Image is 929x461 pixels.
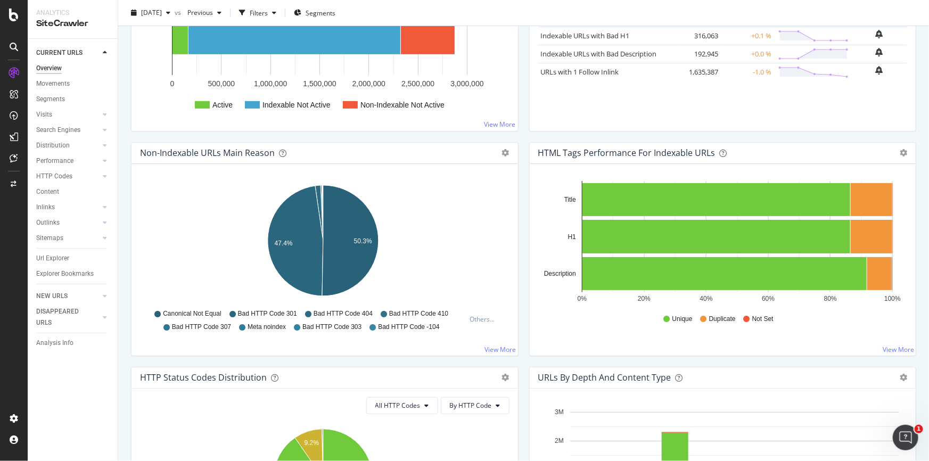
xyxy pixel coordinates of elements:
[175,8,183,17] span: vs
[254,79,287,88] text: 1,000,000
[36,268,110,279] a: Explorer Bookmarks
[238,309,297,318] span: Bad HTTP Code 301
[127,4,175,21] button: [DATE]
[141,8,162,17] span: 2025 Aug. 15th
[36,306,100,328] a: DISAPPEARED URLS
[305,439,319,447] text: 9.2%
[352,79,385,88] text: 2,000,000
[700,295,712,302] text: 40%
[36,78,110,89] a: Movements
[36,140,100,151] a: Distribution
[893,425,918,450] iframe: Intercom live chat
[721,27,775,45] td: +0.1 %
[752,315,774,324] span: Not Set
[36,78,70,89] div: Movements
[502,149,509,157] div: gear
[378,323,439,332] span: Bad HTTP Code -104
[36,94,65,105] div: Segments
[170,79,175,88] text: 0
[36,63,110,74] a: Overview
[290,4,340,21] button: Segments
[638,295,651,302] text: 20%
[36,202,100,213] a: Inlinks
[709,315,736,324] span: Duplicate
[555,409,564,416] text: 3M
[172,323,231,332] span: Bad HTTP Code 307
[915,425,923,433] span: 1
[314,309,373,318] span: Bad HTTP Code 404
[679,63,721,81] td: 1,635,387
[485,345,516,354] a: View More
[450,401,492,410] span: By HTTP Code
[36,253,110,264] a: Url Explorer
[824,295,836,302] text: 80%
[502,374,509,381] div: gear
[140,181,506,304] svg: A chart.
[36,217,100,228] a: Outlinks
[721,45,775,63] td: +0.0 %
[484,120,516,129] a: View More
[36,186,110,197] a: Content
[36,155,73,167] div: Performance
[140,147,275,158] div: Non-Indexable URLs Main Reason
[541,49,657,59] a: Indexable URLs with Bad Description
[721,63,775,81] td: -1.0 %
[36,125,100,136] a: Search Engines
[679,45,721,63] td: 192,945
[36,186,59,197] div: Content
[876,48,883,56] div: bell-plus
[389,309,448,318] span: Bad HTTP Code 410
[679,27,721,45] td: 316,063
[36,171,72,182] div: HTTP Codes
[248,323,286,332] span: Meta noindex
[36,291,100,302] a: NEW URLS
[541,31,630,40] a: Indexable URLs with Bad H1
[568,233,576,241] text: H1
[441,397,509,414] button: By HTTP Code
[366,397,438,414] button: All HTTP Codes
[36,202,55,213] div: Inlinks
[306,8,335,17] span: Segments
[235,4,281,21] button: Filters
[401,79,434,88] text: 2,500,000
[354,237,372,245] text: 50.3%
[36,268,94,279] div: Explorer Bookmarks
[163,309,221,318] span: Canonical Not Equal
[884,295,901,302] text: 100%
[36,306,90,328] div: DISAPPEARED URLS
[140,372,267,383] div: HTTP Status Codes Distribution
[672,315,693,324] span: Unique
[375,401,421,410] span: All HTTP Codes
[208,79,235,88] text: 500,000
[36,337,73,349] div: Analysis Info
[36,233,100,244] a: Sitemaps
[36,94,110,105] a: Segments
[36,9,109,18] div: Analytics
[36,109,52,120] div: Visits
[36,63,62,74] div: Overview
[36,155,100,167] a: Performance
[762,295,775,302] text: 60%
[183,4,226,21] button: Previous
[555,437,564,444] text: 2M
[883,345,914,354] a: View More
[262,101,331,109] text: Indexable Not Active
[36,18,109,30] div: SiteCrawler
[250,8,268,17] div: Filters
[577,295,587,302] text: 0%
[303,79,336,88] text: 1,500,000
[470,315,500,324] div: Others...
[36,125,80,136] div: Search Engines
[538,181,904,304] svg: A chart.
[900,374,907,381] div: gear
[302,323,361,332] span: Bad HTTP Code 303
[36,109,100,120] a: Visits
[36,171,100,182] a: HTTP Codes
[900,149,907,157] div: gear
[36,47,100,59] a: CURRENT URLS
[876,30,883,38] div: bell-plus
[876,66,883,75] div: bell-plus
[564,196,576,203] text: Title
